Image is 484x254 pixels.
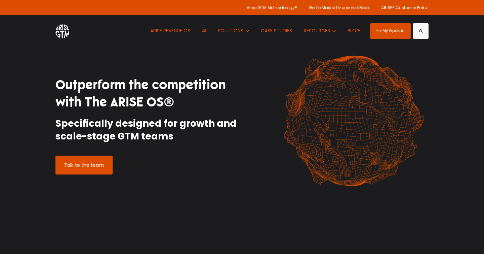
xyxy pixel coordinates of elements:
h2: Specifically designed for growth and scale-stage GTM teams [55,117,237,143]
a: BLOG [342,15,365,46]
a: ARISE REVENUE OS [145,15,195,46]
button: Show submenu for RESOURCES RESOURCES [299,15,341,46]
button: Search [413,23,429,39]
nav: Desktop navigation [145,15,365,46]
img: ARISE GTM logo (1) white [55,23,69,38]
span: SOLUTIONS [218,27,243,34]
button: Show submenu for SOLUTIONS SOLUTIONS [213,15,254,46]
img: shape-61 orange [279,49,429,193]
h1: Outperform the competition with The ARISE OS® [55,76,237,111]
a: Fix My Pipeline [370,23,411,39]
a: AI [197,15,211,46]
a: CASE STUDIES [256,15,297,46]
span: RESOURCES [304,27,330,34]
a: Talk to the team [55,156,113,174]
